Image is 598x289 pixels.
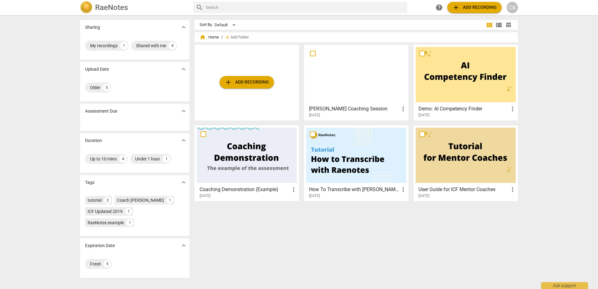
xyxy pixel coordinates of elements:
[505,22,511,28] span: table_chart
[231,35,249,40] span: Add folder
[418,113,429,118] span: [DATE]
[309,193,320,199] span: [DATE]
[200,186,290,193] h3: Coaching Demonstration (Example)
[416,47,516,118] a: Demo: AI Competency Finder[DATE]
[85,66,109,73] p: Upload Date
[309,113,320,118] span: [DATE]
[452,4,497,11] span: Add recording
[200,193,210,199] span: [DATE]
[180,137,187,144] span: expand_more
[509,186,516,193] span: more_vert
[180,65,187,73] span: expand_more
[103,84,110,91] div: 5
[485,20,494,30] button: Tile view
[509,105,516,113] span: more_vert
[435,4,443,11] span: help
[90,261,101,267] div: Fresh
[225,79,269,86] span: Add recording
[306,47,406,118] a: [PERSON_NAME] Coaching Session[DATE]
[206,3,405,13] input: Search
[416,128,516,198] a: User Guide for ICF Mentor Coaches[DATE]
[90,156,117,162] div: Up to 10 mins
[200,34,206,40] span: home
[125,208,132,215] div: 1
[85,242,115,249] p: Expiration Date
[486,21,493,29] span: view_module
[88,197,102,203] div: tutorial
[179,64,188,74] button: Show more
[221,35,223,40] span: /
[136,43,166,49] div: Shared with me
[196,4,203,11] span: search
[200,23,212,27] div: Sort By
[309,105,399,113] h3: Yolanda Jones Coaching Session
[104,260,111,268] div: 5
[220,76,274,89] button: Upload
[120,42,128,49] div: 1
[166,197,173,204] div: 1
[418,186,509,193] h3: User Guide for ICF Mentor Coaches
[179,178,188,187] button: Show more
[225,79,232,86] span: add
[418,105,509,113] h3: Demo: AI Competency Finder
[200,34,219,40] span: Home
[95,3,128,12] h2: RaeNotes
[85,24,100,31] p: Sharing
[197,128,297,198] a: Coaching Demonstration (Example)[DATE]
[180,107,187,115] span: expand_more
[507,2,518,13] button: CK
[180,242,187,249] span: expand_more
[80,1,188,14] a: LogoRaeNotes
[306,128,406,198] a: How To Transcribe with [PERSON_NAME][DATE]
[309,186,399,193] h3: How To Transcribe with RaeNotes
[399,105,407,113] span: more_vert
[215,20,238,30] div: Default
[126,219,133,226] div: 1
[119,155,127,163] div: 4
[85,137,102,144] p: Duration
[179,23,188,32] button: Show more
[80,1,93,14] img: Logo
[494,20,504,30] button: List view
[85,179,94,186] p: Tags
[504,20,513,30] button: Table view
[290,186,297,193] span: more_vert
[452,4,460,11] span: add
[179,106,188,116] button: Show more
[88,208,123,215] div: ICF Updated 2019
[85,108,117,114] p: Assessment Due
[90,43,118,49] div: My recordings
[117,197,164,203] div: Coach [PERSON_NAME]
[169,42,176,49] div: 4
[180,179,187,186] span: expand_more
[90,84,100,91] div: Older
[179,136,188,145] button: Show more
[447,2,502,13] button: Upload
[135,156,160,162] div: Under 1 hour
[418,193,429,199] span: [DATE]
[180,23,187,31] span: expand_more
[179,241,188,250] button: Show more
[104,197,111,204] div: 2
[224,34,231,40] span: add
[88,220,124,226] div: RaeNotes example
[495,21,503,29] span: view_list
[433,2,445,13] a: Help
[163,155,170,163] div: 1
[541,282,588,289] div: Ask support
[399,186,407,193] span: more_vert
